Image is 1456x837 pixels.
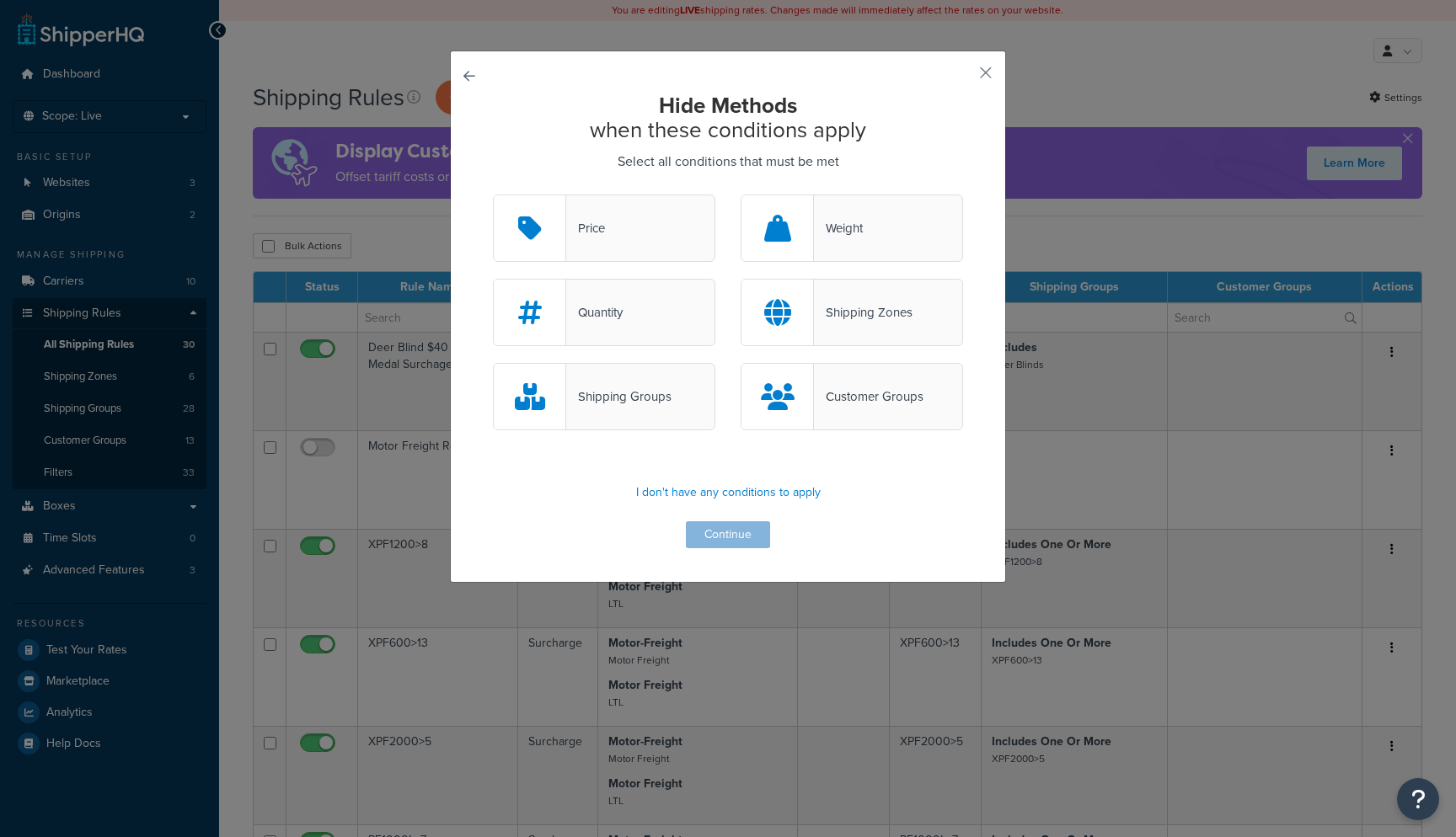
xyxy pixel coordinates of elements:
[814,216,863,240] div: Weight
[659,89,797,121] strong: Hide Methods
[566,216,605,240] div: Price
[493,481,963,504] p: I don't have any conditions to apply
[566,301,623,324] div: Quantity
[1397,778,1439,820] button: Open Resource Center
[493,150,963,173] p: Select all conditions that must be met
[493,93,963,141] h2: when these conditions apply
[814,385,923,408] div: Customer Groups
[814,301,913,324] div: Shipping Zones
[566,385,672,408] div: Shipping Groups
